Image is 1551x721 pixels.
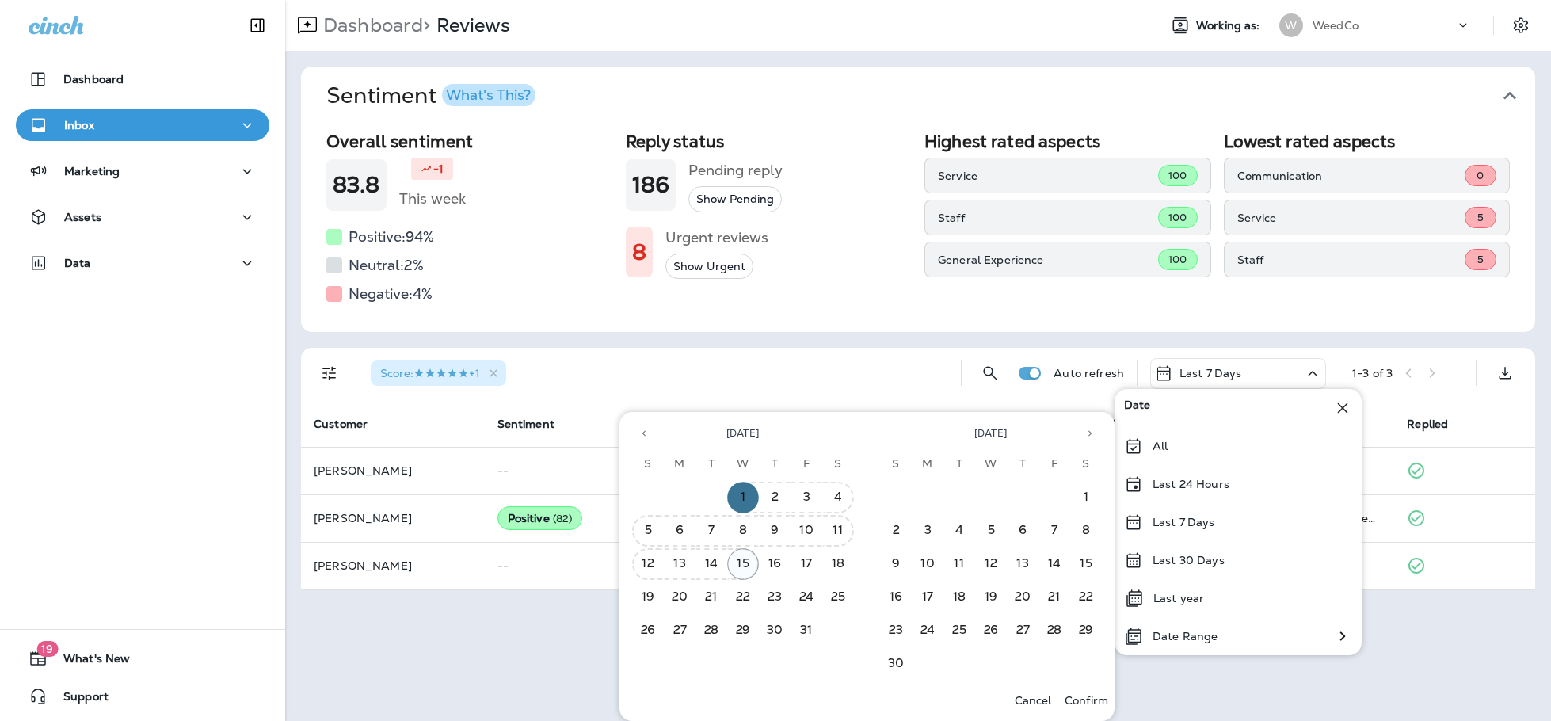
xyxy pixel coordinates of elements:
[759,515,791,547] button: 9
[727,582,759,613] button: 22
[497,417,575,431] span: Sentiment
[1007,582,1038,613] button: 20
[1477,253,1484,266] span: 5
[729,448,757,480] span: Wednesday
[1058,689,1115,711] button: Confirm
[1352,367,1393,380] div: 1 - 3 of 3
[759,582,791,613] button: 23
[16,643,269,674] button: 19What's New
[16,155,269,187] button: Marketing
[1153,478,1229,490] p: Last 24 Hours
[975,548,1007,580] button: 12
[791,482,822,513] button: 3
[1153,592,1204,605] p: Last year
[1070,482,1102,513] button: 1
[634,448,662,480] span: Sunday
[48,690,109,709] span: Support
[695,615,727,647] button: 28
[975,615,1007,647] button: 26
[1313,19,1359,32] p: WeedCo
[1153,440,1168,452] p: All
[326,132,613,151] h2: Overall sentiment
[16,63,269,95] button: Dashboard
[727,548,759,580] button: 15
[880,615,912,647] button: 23
[1237,212,1465,224] p: Service
[314,464,472,477] p: [PERSON_NAME]
[1007,615,1038,647] button: 27
[497,418,554,431] span: Sentiment
[1070,515,1102,547] button: 8
[882,448,910,480] span: Sunday
[697,448,726,480] span: Tuesday
[632,615,664,647] button: 26
[553,512,573,525] span: ( 82 )
[1153,630,1218,643] p: Date Range
[1153,516,1215,528] p: Last 7 Days
[880,648,912,680] button: 30
[314,357,345,389] button: Filters
[349,224,434,250] h5: Positive: 94 %
[485,542,655,589] td: --
[632,548,664,580] button: 12
[349,253,424,278] h5: Neutral: 2 %
[822,548,854,580] button: 18
[924,132,1211,151] h2: Highest rated aspects
[1179,367,1242,380] p: Last 7 Days
[314,67,1548,125] button: SentimentWhat's This?
[1153,554,1225,566] p: Last 30 Days
[16,201,269,233] button: Assets
[943,548,975,580] button: 11
[326,82,535,109] h1: Sentiment
[1237,254,1465,266] p: Staff
[333,172,380,198] h1: 83.8
[1040,448,1069,480] span: Friday
[759,482,791,513] button: 2
[1168,169,1187,182] span: 100
[977,448,1005,480] span: Wednesday
[938,254,1158,266] p: General Experience
[1237,170,1465,182] p: Communication
[945,448,974,480] span: Tuesday
[371,360,506,386] div: Score:5 Stars+1
[64,257,91,269] p: Data
[1407,417,1469,431] span: Replied
[688,186,782,212] button: Show Pending
[399,186,466,212] h5: This week
[727,615,759,647] button: 29
[317,13,430,37] p: Dashboard >
[1477,211,1484,224] span: 5
[913,448,942,480] span: Monday
[664,615,695,647] button: 27
[1072,448,1100,480] span: Saturday
[64,211,101,223] p: Assets
[16,681,269,712] button: Support
[632,172,669,198] h1: 186
[912,548,943,580] button: 10
[759,615,791,647] button: 30
[1124,399,1151,418] span: Date
[975,582,1007,613] button: 19
[632,515,664,547] button: 5
[349,281,433,307] h5: Negative: 4 %
[1054,367,1124,380] p: Auto refresh
[665,254,753,280] button: Show Urgent
[912,615,943,647] button: 24
[943,515,975,547] button: 4
[974,427,1007,440] span: [DATE]
[1008,448,1037,480] span: Thursday
[1070,615,1102,647] button: 29
[880,582,912,613] button: 16
[1038,548,1070,580] button: 14
[1407,418,1448,431] span: Replied
[430,13,510,37] p: Reviews
[975,515,1007,547] button: 5
[16,247,269,279] button: Data
[626,132,913,151] h2: Reply status
[727,482,759,513] button: 1
[1007,515,1038,547] button: 6
[433,161,444,177] p: -1
[664,582,695,613] button: 20
[938,170,1158,182] p: Service
[1038,515,1070,547] button: 7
